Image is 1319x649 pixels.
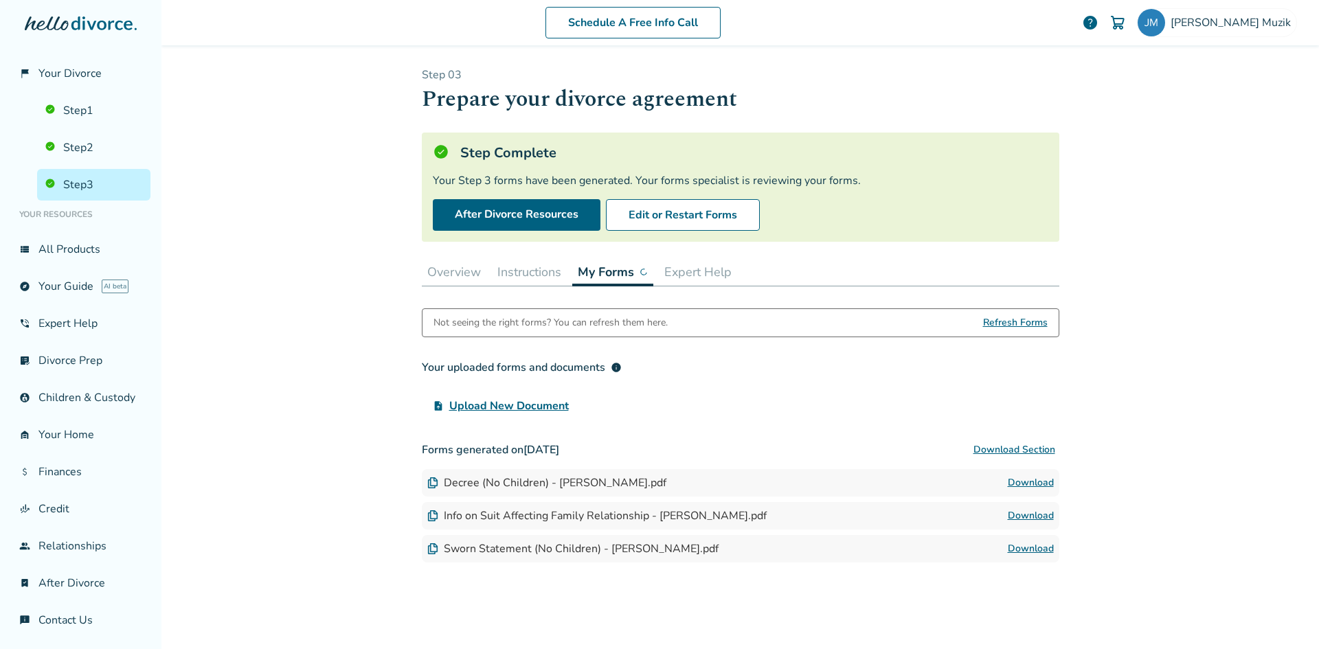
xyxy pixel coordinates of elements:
div: Decree (No Children) - [PERSON_NAME].pdf [427,475,666,490]
a: exploreYour GuideAI beta [11,271,150,302]
a: Step2 [37,132,150,163]
span: phone_in_talk [19,318,30,329]
div: Sworn Statement (No Children) - [PERSON_NAME].pdf [427,541,719,556]
span: finance_mode [19,503,30,514]
span: attach_money [19,466,30,477]
h3: Forms generated on [DATE] [422,436,1059,464]
button: Instructions [492,258,567,286]
button: Expert Help [659,258,737,286]
div: Your Step 3 forms have been generated. Your forms specialist is reviewing your forms. [433,173,1048,188]
a: Schedule A Free Info Call [545,7,721,38]
a: view_listAll Products [11,234,150,265]
a: phone_in_talkExpert Help [11,308,150,339]
span: account_child [19,392,30,403]
img: ... [640,268,648,276]
div: Info on Suit Affecting Family Relationship - [PERSON_NAME].pdf [427,508,767,523]
img: mjmuzik1234@gmail.com [1138,9,1165,36]
div: Your uploaded forms and documents [422,359,622,376]
a: Step1 [37,95,150,126]
span: list_alt_check [19,355,30,366]
img: Cart [1109,14,1126,31]
span: info [611,362,622,373]
span: AI beta [102,280,128,293]
a: list_alt_checkDivorce Prep [11,345,150,376]
img: Document [427,510,438,521]
button: My Forms [572,258,653,286]
a: help [1082,14,1098,31]
span: flag_2 [19,68,30,79]
img: Document [427,477,438,488]
p: Step 0 3 [422,67,1059,82]
div: Not seeing the right forms? You can refresh them here. [433,309,668,337]
a: Download [1008,475,1054,491]
button: Download Section [969,436,1059,464]
a: groupRelationships [11,530,150,562]
li: Your Resources [11,201,150,228]
h1: Prepare your divorce agreement [422,82,1059,116]
a: chat_infoContact Us [11,604,150,636]
button: Overview [422,258,486,286]
span: Your Divorce [38,66,102,81]
span: garage_home [19,429,30,440]
span: upload_file [433,400,444,411]
a: attach_moneyFinances [11,456,150,488]
span: explore [19,281,30,292]
span: Refresh Forms [983,309,1048,337]
span: group [19,540,30,551]
span: view_list [19,244,30,255]
img: Document [427,543,438,554]
a: garage_homeYour Home [11,419,150,451]
a: flag_2Your Divorce [11,58,150,89]
span: [PERSON_NAME] Muzik [1171,15,1296,30]
a: Download [1008,540,1054,557]
a: Download [1008,508,1054,524]
a: account_childChildren & Custody [11,382,150,413]
span: bookmark_check [19,578,30,589]
span: chat_info [19,615,30,626]
a: finance_modeCredit [11,493,150,525]
span: Upload New Document [449,398,569,414]
a: Step3 [37,169,150,201]
button: Edit or Restart Forms [606,199,760,231]
iframe: Chat Widget [1250,583,1319,649]
h5: Step Complete [460,144,556,162]
a: After Divorce Resources [433,199,600,231]
a: bookmark_checkAfter Divorce [11,567,150,599]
